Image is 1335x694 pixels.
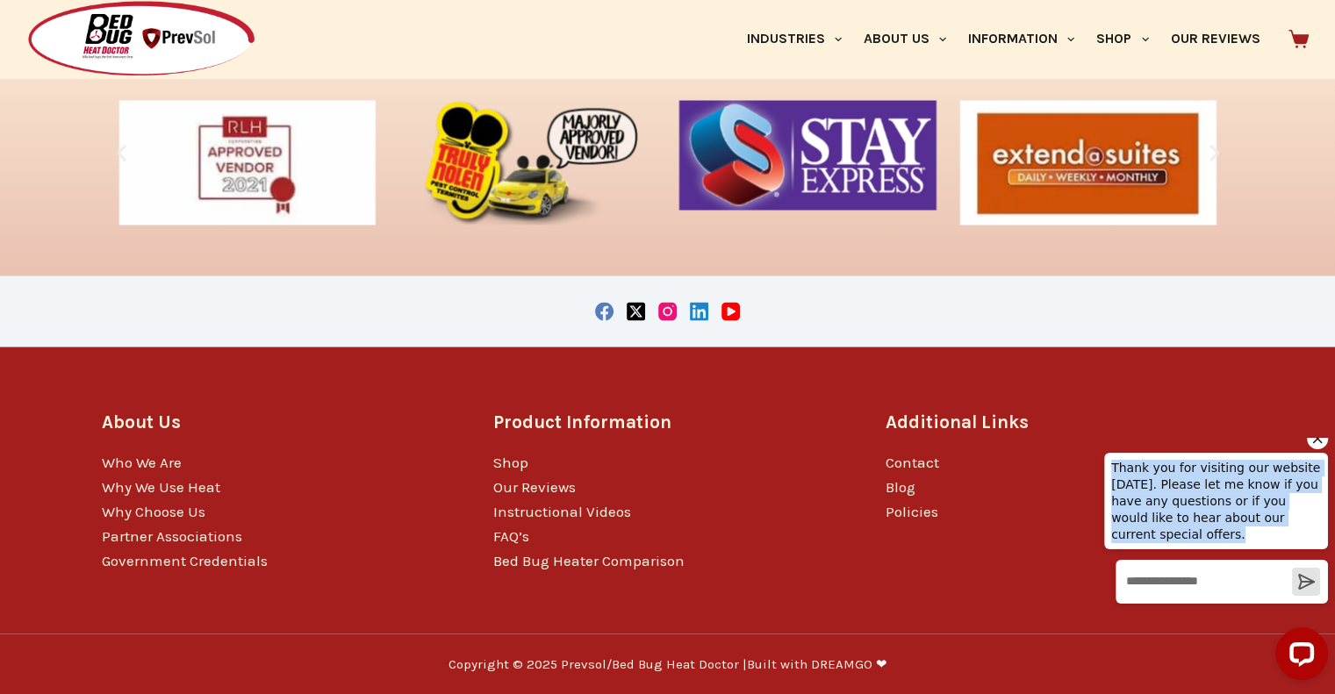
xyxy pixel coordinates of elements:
[102,526,242,544] a: Partner Associations
[886,408,1234,435] h3: Additional Links
[102,453,182,470] a: Who We Are
[111,142,133,164] div: Previous slide
[21,23,230,104] span: Thank you for visiting our website [DATE]. Please let me know if you have any questions or if you...
[26,123,237,165] input: Write a message…
[102,408,450,435] h3: About Us
[627,302,645,320] a: X (Twitter)
[102,477,220,495] a: Why We Use Heat
[449,655,887,673] p: Copyright © 2025 Prevsol/Bed Bug Heat Doctor |
[102,502,205,519] a: Why Choose Us
[658,302,677,320] a: Instagram
[185,190,238,242] button: Open LiveChat chat widget
[1203,142,1225,164] div: Next slide
[721,302,740,320] a: YouTube
[202,130,230,158] button: Send a message
[690,302,708,320] a: LinkedIn
[493,551,685,569] a: Bed Bug Heater Comparison
[671,91,944,241] div: 2 / 10
[391,91,664,241] div: 1 / 10
[747,655,887,671] a: Built with DREAMGO ❤
[493,502,631,519] a: Instructional Videos
[111,91,384,241] div: 10 / 10
[886,502,938,519] a: Policies
[886,477,915,495] a: Blog
[493,453,528,470] a: Shop
[102,551,268,569] a: Government Credentials
[886,453,939,470] a: Contact
[493,526,529,544] a: FAQ’s
[1090,438,1335,694] iframe: LiveChat chat widget
[595,302,614,320] a: Facebook
[493,408,842,435] h3: Product Information
[951,91,1224,241] div: 3 / 10
[493,477,576,495] a: Our Reviews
